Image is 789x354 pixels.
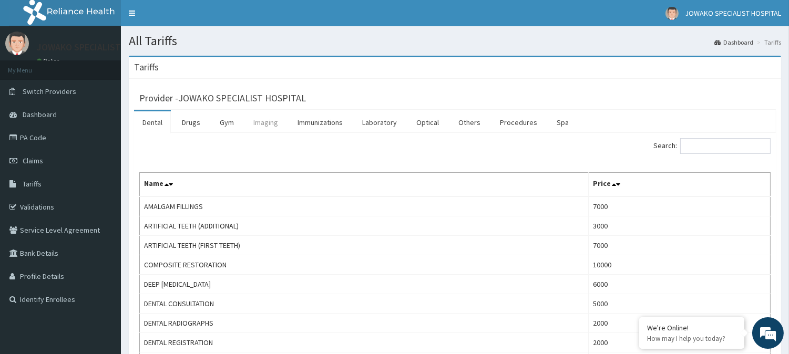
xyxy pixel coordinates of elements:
[140,314,589,333] td: DENTAL RADIOGRAPHS
[23,87,76,96] span: Switch Providers
[139,93,306,103] h3: Provider - JOWAKO SPECIALIST HOSPITAL
[354,111,405,133] a: Laboratory
[589,173,771,197] th: Price
[589,275,771,294] td: 6000
[589,255,771,275] td: 10000
[23,110,57,119] span: Dashboard
[589,196,771,216] td: 7000
[23,156,43,165] span: Claims
[140,196,589,216] td: AMALGAM FILLINGS
[134,111,171,133] a: Dental
[140,275,589,294] td: DEEP [MEDICAL_DATA]
[714,38,753,47] a: Dashboard
[140,173,589,197] th: Name
[129,34,781,48] h1: All Tariffs
[589,314,771,333] td: 2000
[140,333,589,352] td: DENTAL REGISTRATION
[289,111,351,133] a: Immunizations
[134,63,159,72] h3: Tariffs
[37,43,164,52] p: JOWAKO SPECIALIST HOSPITAL
[408,111,447,133] a: Optical
[589,236,771,255] td: 7000
[211,111,242,133] a: Gym
[491,111,546,133] a: Procedures
[140,255,589,275] td: COMPOSITE RESTORATION
[140,216,589,236] td: ARTIFICIAL TEETH (ADDITIONAL)
[589,216,771,236] td: 3000
[589,294,771,314] td: 5000
[665,7,679,20] img: User Image
[23,179,42,189] span: Tariffs
[5,32,29,55] img: User Image
[245,111,286,133] a: Imaging
[647,334,736,343] p: How may I help you today?
[589,333,771,352] td: 2000
[450,111,489,133] a: Others
[653,138,771,154] label: Search:
[140,294,589,314] td: DENTAL CONSULTATION
[680,138,771,154] input: Search:
[548,111,577,133] a: Spa
[754,38,781,47] li: Tariffs
[140,236,589,255] td: ARTIFICIAL TEETH (FIRST TEETH)
[647,323,736,332] div: We're Online!
[685,8,781,18] span: JOWAKO SPECIALIST HOSPITAL
[37,57,62,65] a: Online
[173,111,209,133] a: Drugs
